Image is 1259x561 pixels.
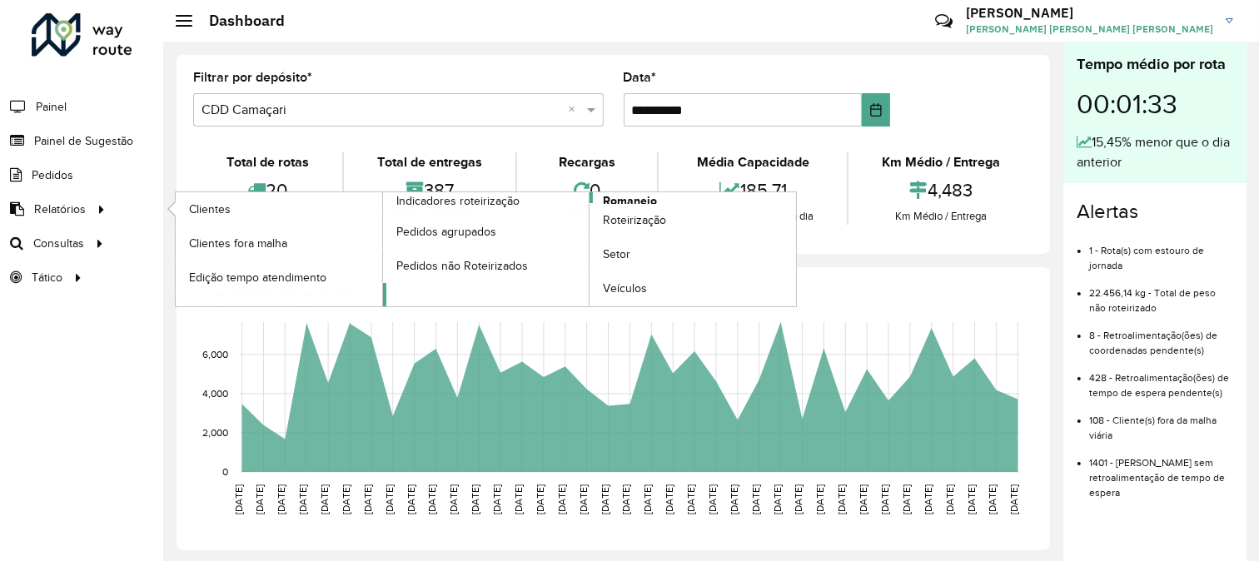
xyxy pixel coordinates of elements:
[222,466,228,477] text: 0
[814,484,825,514] text: [DATE]
[663,152,843,172] div: Média Capacidade
[569,100,583,120] span: Clear all
[707,484,718,514] text: [DATE]
[521,152,654,172] div: Recargas
[966,22,1213,37] span: [PERSON_NAME] [PERSON_NAME] [PERSON_NAME]
[624,67,657,87] label: Data
[944,484,955,514] text: [DATE]
[189,201,231,218] span: Clientes
[176,192,590,306] a: Indicadores roteirização
[590,238,796,271] a: Setor
[729,484,739,514] text: [DATE]
[590,204,796,237] a: Roteirização
[36,98,67,116] span: Painel
[853,172,1029,208] div: 4,483
[1089,231,1233,273] li: 1 - Rota(s) com estouro de jornada
[1077,53,1233,76] div: Tempo médio por rota
[319,484,330,514] text: [DATE]
[32,166,73,184] span: Pedidos
[383,192,797,306] a: Romaneio
[202,349,228,360] text: 6,000
[663,172,843,208] div: 185,71
[341,484,351,514] text: [DATE]
[32,269,62,286] span: Tático
[642,484,653,514] text: [DATE]
[396,223,496,241] span: Pedidos agrupados
[33,235,84,252] span: Consultas
[685,484,696,514] text: [DATE]
[966,484,977,514] text: [DATE]
[189,269,326,286] span: Edição tempo atendimento
[254,484,265,514] text: [DATE]
[772,484,783,514] text: [DATE]
[192,12,285,30] h2: Dashboard
[197,152,338,172] div: Total de rotas
[1089,358,1233,400] li: 428 - Retroalimentação(ões) de tempo de espera pendente(s)
[556,484,567,514] text: [DATE]
[276,484,286,514] text: [DATE]
[858,484,868,514] text: [DATE]
[1089,273,1233,315] li: 22.456,14 kg - Total de peso não roteirizado
[621,484,632,514] text: [DATE]
[448,484,459,514] text: [DATE]
[600,484,610,514] text: [DATE]
[384,484,395,514] text: [DATE]
[1008,484,1019,514] text: [DATE]
[836,484,847,514] text: [DATE]
[879,484,890,514] text: [DATE]
[1077,132,1233,172] div: 15,45% menor que o dia anterior
[603,211,666,229] span: Roteirização
[535,484,545,514] text: [DATE]
[513,484,524,514] text: [DATE]
[603,246,630,263] span: Setor
[202,427,228,438] text: 2,000
[853,152,1029,172] div: Km Médio / Entrega
[603,280,647,297] span: Veículos
[794,484,804,514] text: [DATE]
[34,201,86,218] span: Relatórios
[406,484,416,514] text: [DATE]
[396,257,528,275] span: Pedidos não Roteirizados
[362,484,373,514] text: [DATE]
[202,388,228,399] text: 4,000
[923,484,933,514] text: [DATE]
[176,261,382,294] a: Edição tempo atendimento
[176,192,382,226] a: Clientes
[233,484,244,514] text: [DATE]
[988,484,998,514] text: [DATE]
[590,272,796,305] a: Veículos
[862,93,890,127] button: Choose Date
[193,67,312,87] label: Filtrar por depósito
[1077,200,1233,224] h4: Alertas
[901,484,912,514] text: [DATE]
[491,484,502,514] text: [DATE]
[470,484,480,514] text: [DATE]
[383,249,590,282] a: Pedidos não Roteirizados
[578,484,589,514] text: [DATE]
[1089,443,1233,500] li: 1401 - [PERSON_NAME] sem retroalimentação de tempo de espera
[603,192,657,210] span: Romaneio
[1089,315,1233,358] li: 8 - Retroalimentação(ões) de coordenadas pendente(s)
[197,172,338,208] div: 20
[853,208,1029,225] div: Km Médio / Entrega
[1089,400,1233,443] li: 108 - Cliente(s) fora da malha viária
[34,132,133,150] span: Painel de Sugestão
[189,235,287,252] span: Clientes fora malha
[383,215,590,248] a: Pedidos agrupados
[926,3,962,39] a: Contato Rápido
[1077,76,1233,132] div: 00:01:33
[966,5,1213,21] h3: [PERSON_NAME]
[348,152,511,172] div: Total de entregas
[297,484,308,514] text: [DATE]
[664,484,674,514] text: [DATE]
[521,172,654,208] div: 0
[176,226,382,260] a: Clientes fora malha
[427,484,438,514] text: [DATE]
[348,172,511,208] div: 387
[396,192,520,210] span: Indicadores roteirização
[750,484,761,514] text: [DATE]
